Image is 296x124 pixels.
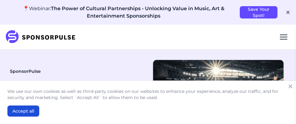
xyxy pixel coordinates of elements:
[286,82,295,91] button: Close
[12,5,235,20] p: 📍Webinar:
[7,105,39,117] button: Accept all
[265,94,296,124] iframe: Chat Widget
[51,6,224,19] span: The Power of Cultural Partnerships - Unlocking Value in Music, Art & Entertainment Sponsorships
[240,6,277,12] a: Save Your Spot!
[265,94,296,124] div: Chat-Widget
[5,30,80,44] img: SponsorPulse
[10,79,118,108] h1: Maximize your sponsorship
[7,88,289,101] p: We use our own cookies as well as third-party cookies on our websites to enhance your experience,...
[240,6,277,19] button: Save Your Spot!
[276,30,291,44] div: Menu
[10,68,41,75] span: SponsorPulse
